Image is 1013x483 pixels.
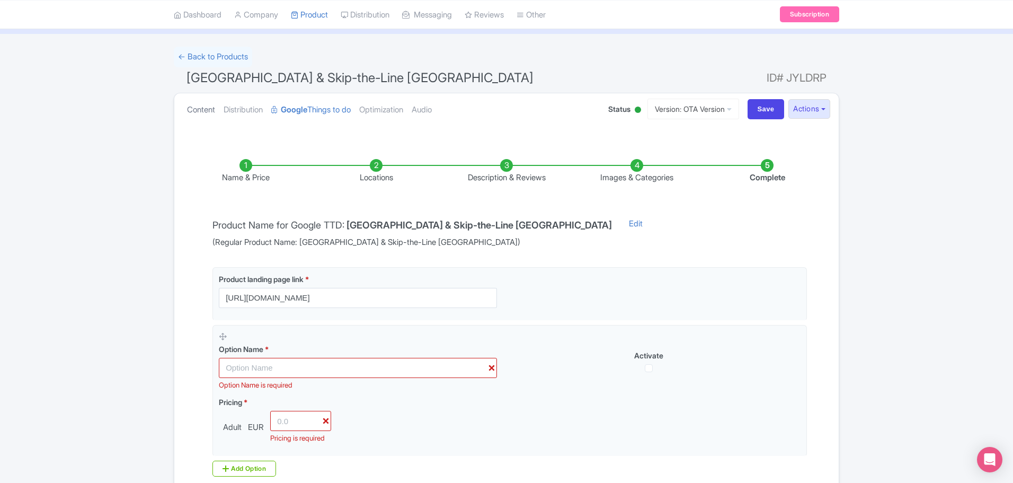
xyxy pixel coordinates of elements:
span: (Regular Product Name: [GEOGRAPHIC_DATA] & Skip-the-Line [GEOGRAPHIC_DATA]) [212,236,612,249]
a: Audio [412,93,432,127]
span: ID# JYLDRP [767,67,827,89]
a: ← Back to Products [174,47,252,67]
input: 0.0 [270,411,331,431]
a: Version: OTA Version [647,99,739,119]
a: GoogleThings to do [271,93,351,127]
input: Option Name [219,358,497,378]
span: EUR [246,421,266,434]
span: Adult [219,421,246,434]
li: Name & Price [181,159,311,184]
span: Status [608,103,630,115]
a: Content [187,93,215,127]
div: Pricing is required [270,433,331,444]
input: Save [748,99,785,119]
div: Option Name is required [219,380,497,391]
input: Product landing page link [219,288,497,308]
a: Subscription [780,6,839,22]
span: [GEOGRAPHIC_DATA] & Skip-the-Line [GEOGRAPHIC_DATA] [186,70,534,85]
h4: [GEOGRAPHIC_DATA] & Skip-the-Line [GEOGRAPHIC_DATA] [346,220,612,231]
a: Edit [618,218,653,249]
a: Optimization [359,93,403,127]
div: Open Intercom Messenger [977,447,1002,472]
li: Locations [311,159,441,184]
div: Add Option [212,461,276,477]
button: Actions [788,99,830,119]
div: Active [633,102,643,119]
li: Images & Categories [572,159,702,184]
span: Product Name for Google TTD: [212,219,344,231]
span: Activate [634,351,663,360]
span: Option Name [219,345,263,354]
span: Pricing [219,398,242,407]
li: Complete [702,159,832,184]
strong: Google [281,104,307,116]
a: Distribution [224,93,263,127]
li: Description & Reviews [441,159,572,184]
span: Product landing page link [219,275,304,284]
